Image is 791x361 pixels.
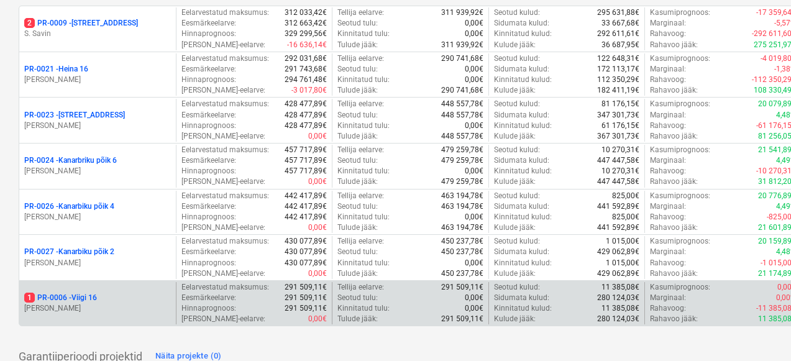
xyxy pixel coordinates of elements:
[650,222,698,233] p: Rahavoo jääk :
[650,64,686,75] p: Marginaal :
[181,40,265,50] p: [PERSON_NAME]-eelarve :
[181,121,236,131] p: Hinnaprognoos :
[601,145,639,155] p: 10 270,31€
[441,176,483,187] p: 479 259,78€
[337,222,378,233] p: Tulude jääk :
[24,64,171,85] div: PR-0021 -Heina 16[PERSON_NAME]
[597,201,639,212] p: 441 592,89€
[441,201,483,212] p: 463 194,78€
[601,303,639,314] p: 11 385,08€
[494,247,549,257] p: Sidumata kulud :
[181,110,236,121] p: Eesmärkeelarve :
[650,29,686,39] p: Rahavoog :
[494,258,552,268] p: Kinnitatud kulud :
[285,212,327,222] p: 442 417,89€
[650,99,710,109] p: Kasumiprognoos :
[465,64,483,75] p: 0,00€
[285,191,327,201] p: 442 417,89€
[337,176,378,187] p: Tulude jääk :
[597,314,639,324] p: 280 124,03€
[337,85,378,96] p: Tulude jääk :
[650,303,686,314] p: Rahavoog :
[650,166,686,176] p: Rahavoog :
[441,99,483,109] p: 448 557,78€
[441,85,483,96] p: 290 741,68€
[441,53,483,64] p: 290 741,68€
[441,222,483,233] p: 463 194,78€
[181,314,265,324] p: [PERSON_NAME]-eelarve :
[650,212,686,222] p: Rahavoog :
[601,282,639,293] p: 11 385,08€
[285,282,327,293] p: 291 509,11€
[601,40,639,50] p: 36 687,95€
[597,247,639,257] p: 429 062,89€
[441,268,483,279] p: 450 237,78€
[650,121,686,131] p: Rahavoog :
[597,64,639,75] p: 172 113,17€
[24,247,171,268] div: PR-0027 -Kanarbiku põik 2[PERSON_NAME]
[441,110,483,121] p: 448 557,78€
[465,293,483,303] p: 0,00€
[465,303,483,314] p: 0,00€
[441,131,483,142] p: 448 557,78€
[612,191,639,201] p: 825,00€
[24,155,171,176] div: PR-0024 -Kanarbriku põik 6[PERSON_NAME]
[597,29,639,39] p: 292 611,61€
[24,18,138,29] p: PR-0009 - [STREET_ADDRESS]
[24,29,171,39] p: S. Savin
[494,110,549,121] p: Sidumata kulud :
[494,176,536,187] p: Kulude jääk :
[494,29,552,39] p: Kinnitatud kulud :
[650,176,698,187] p: Rahavoo jääk :
[291,85,327,96] p: -3 017,80€
[181,247,236,257] p: Eesmärkeelarve :
[181,99,269,109] p: Eelarvestatud maksumus :
[650,236,710,247] p: Kasumiprognoos :
[337,191,384,201] p: Tellija eelarve :
[181,236,269,247] p: Eelarvestatud maksumus :
[24,110,171,131] div: PR-0023 -[STREET_ADDRESS][PERSON_NAME]
[650,268,698,279] p: Rahavoo jääk :
[494,121,552,131] p: Kinnitatud kulud :
[337,247,378,257] p: Seotud tulu :
[601,99,639,109] p: 81 176,15€
[308,268,327,279] p: 0,00€
[729,301,791,361] iframe: Chat Widget
[181,166,236,176] p: Hinnaprognoos :
[285,303,327,314] p: 291 509,11€
[181,155,236,166] p: Eesmärkeelarve :
[24,121,171,131] p: [PERSON_NAME]
[181,29,236,39] p: Hinnaprognoos :
[441,236,483,247] p: 450 237,78€
[597,222,639,233] p: 441 592,89€
[181,293,236,303] p: Eesmärkeelarve :
[601,121,639,131] p: 61 176,15€
[24,293,171,314] div: 1PR-0006 -Viigi 16[PERSON_NAME]
[24,258,171,268] p: [PERSON_NAME]
[337,258,390,268] p: Kinnitatud tulu :
[650,85,698,96] p: Rahavoo jääk :
[441,40,483,50] p: 311 939,92€
[181,191,269,201] p: Eelarvestatud maksumus :
[597,85,639,96] p: 182 411,19€
[650,131,698,142] p: Rahavoo jääk :
[441,145,483,155] p: 479 259,78€
[308,222,327,233] p: 0,00€
[285,110,327,121] p: 428 477,89€
[441,7,483,18] p: 311 939,92€
[337,314,378,324] p: Tulude jääk :
[494,75,552,85] p: Kinnitatud kulud :
[465,75,483,85] p: 0,00€
[24,201,171,222] div: PR-0026 -Kanarbiku põik 4[PERSON_NAME]
[285,247,327,257] p: 430 077,89€
[494,166,552,176] p: Kinnitatud kulud :
[181,222,265,233] p: [PERSON_NAME]-eelarve :
[494,53,540,64] p: Seotud kulud :
[337,303,390,314] p: Kinnitatud tulu :
[494,293,549,303] p: Sidumata kulud :
[441,282,483,293] p: 291 509,11€
[650,282,710,293] p: Kasumiprognoos :
[494,222,536,233] p: Kulude jääk :
[494,64,549,75] p: Sidumata kulud :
